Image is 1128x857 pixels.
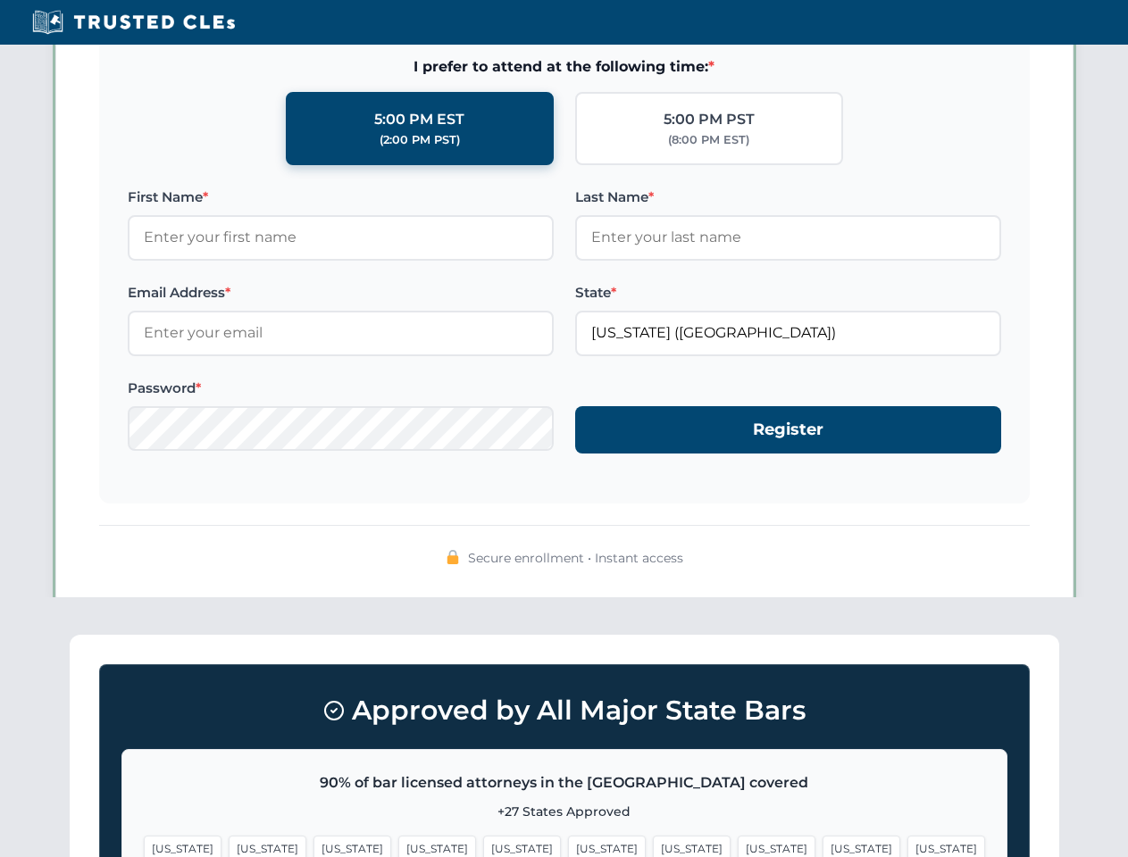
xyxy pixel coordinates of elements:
[128,55,1001,79] span: I prefer to attend at the following time:
[128,282,554,304] label: Email Address
[668,131,749,149] div: (8:00 PM EST)
[128,187,554,208] label: First Name
[575,406,1001,453] button: Register
[128,215,554,260] input: Enter your first name
[121,686,1007,735] h3: Approved by All Major State Bars
[446,550,460,564] img: 🔒
[575,215,1001,260] input: Enter your last name
[374,108,464,131] div: 5:00 PM EST
[664,108,755,131] div: 5:00 PM PST
[128,378,554,399] label: Password
[144,771,985,795] p: 90% of bar licensed attorneys in the [GEOGRAPHIC_DATA] covered
[468,548,683,568] span: Secure enrollment • Instant access
[144,802,985,821] p: +27 States Approved
[575,187,1001,208] label: Last Name
[380,131,460,149] div: (2:00 PM PST)
[128,311,554,355] input: Enter your email
[575,311,1001,355] input: Florida (FL)
[575,282,1001,304] label: State
[27,9,240,36] img: Trusted CLEs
